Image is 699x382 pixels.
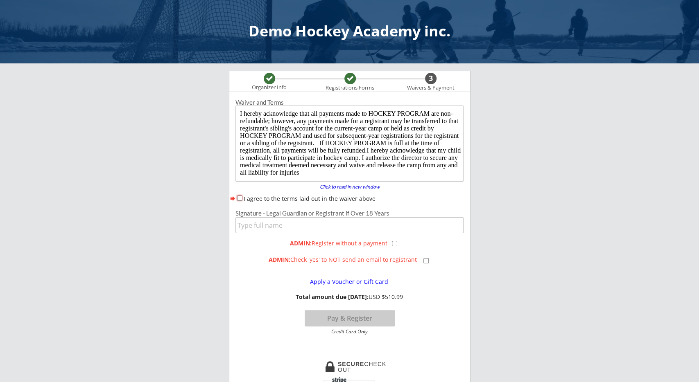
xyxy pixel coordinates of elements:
[296,293,369,301] strong: Total amount due [DATE]:
[229,194,236,202] button: forward
[296,279,402,285] div: Apply a Voucher or Gift Card
[338,361,387,373] div: CHECKOUT
[235,210,464,216] div: Signature - Legal Guardian or Registrant if Over 18 Years
[290,239,312,247] strong: ADMIN:
[293,294,406,301] div: USD $510.99
[247,84,292,91] div: Organizer Info
[308,329,391,334] div: Credit Card Only
[338,361,364,367] strong: SECURE
[269,257,418,263] div: Check 'yes' to NOT send an email to registrant
[322,85,378,91] div: Registrations Forms
[425,74,437,83] div: 3
[8,24,691,38] div: Demo Hockey Academy inc.
[244,195,376,202] label: I agree to the terms laid out in the waiver above
[403,85,459,91] div: Waivers & Payment
[315,184,385,189] div: Click to read in new window
[235,99,464,106] div: Waiver and Terms
[269,256,290,263] strong: ADMIN:
[235,217,464,233] input: Type full name
[305,310,395,326] button: Pay & Register
[290,240,389,246] div: Register without a payment
[315,184,385,191] a: Click to read in new window
[3,3,225,73] body: I hereby acknowledge that all payments made to HOCKEY PROGRAM are non-refundable; however, any pa...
